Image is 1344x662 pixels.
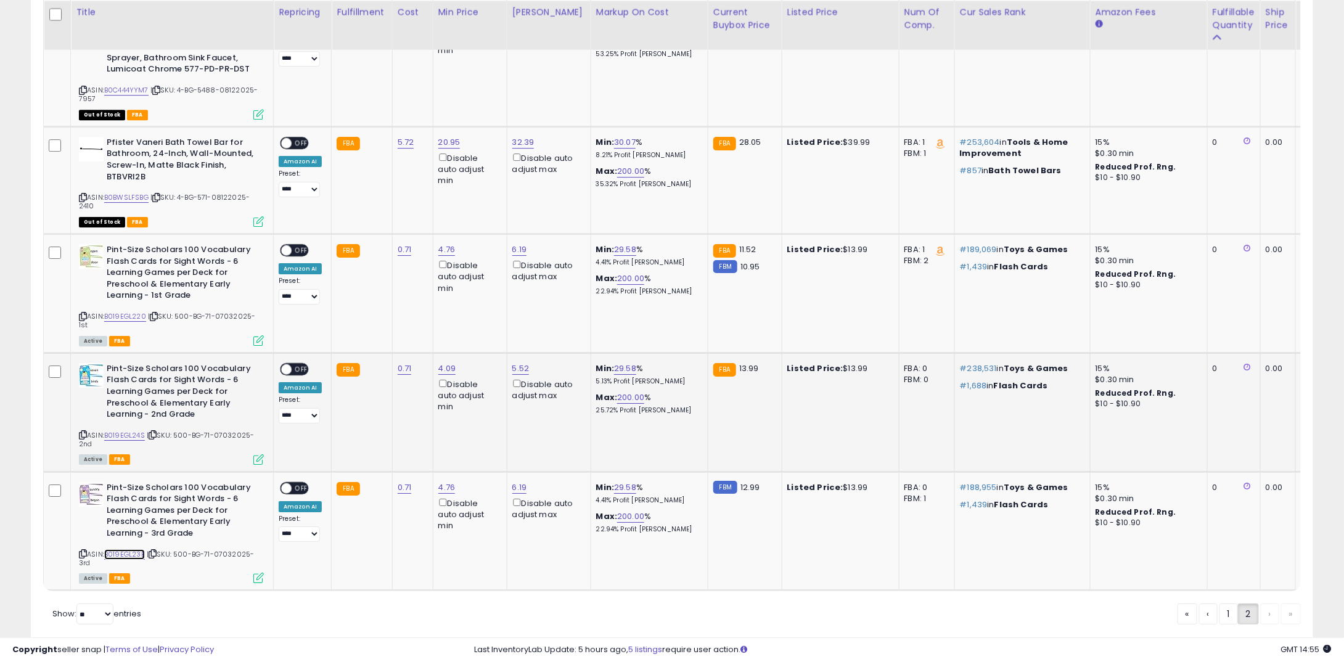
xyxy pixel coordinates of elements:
div: Preset: [279,39,322,67]
b: Reduced Prof. Rng. [1096,507,1176,517]
div: 15% [1096,482,1198,493]
span: 2025-09-8 14:55 GMT [1281,644,1332,655]
div: Disable auto adjust max [512,377,581,401]
th: The percentage added to the cost of goods (COGS) that forms the calculator for Min & Max prices. [591,1,708,49]
span: Flash Cards [994,261,1049,272]
span: Toys & Games [1004,481,1068,493]
div: Disable auto adjust min [438,258,498,294]
small: FBM [713,481,737,494]
div: 0.00 [1266,482,1286,493]
b: Listed Price: [787,136,843,148]
div: Ship Price [1266,6,1290,31]
div: Repricing [279,6,326,18]
div: ASIN: [79,244,264,345]
span: FBA [127,217,148,227]
div: $13.99 [787,244,890,255]
p: in [960,165,1081,176]
p: in [960,244,1081,255]
span: | SKU: 500-BG-71-07032025-3rd [79,549,254,568]
a: 5.72 [398,136,414,149]
div: $10 - $10.90 [1096,399,1198,409]
span: Toys & Games [1004,362,1068,374]
span: | SKU: 4-BG-5488-08122025-7957 [79,85,258,104]
div: $10 - $10.90 [1096,518,1198,528]
a: 2 [1238,603,1259,624]
span: #238,531 [960,362,997,374]
a: 6.19 [512,481,527,494]
a: 29.58 [614,243,636,256]
b: Pint-Size Scholars 100 Vocabulary Flash Cards for Sight Words - 6 Learning Games per Deck for Pre... [107,244,256,304]
div: FBM: 0 [904,374,945,385]
div: Preset: [279,277,322,304]
div: % [596,363,699,386]
span: All listings that are currently out of stock and unavailable for purchase on Amazon [79,110,125,120]
div: Preset: [279,396,322,423]
span: OFF [292,483,311,493]
b: Listed Price: [787,243,843,255]
b: Pfister Vaneri Bath Towel Bar for Bathroom, 24-Inch, Wall-Mounted, Screw-In, Matte Black Finish, ... [107,137,256,186]
p: 4.41% Profit [PERSON_NAME] [596,258,699,267]
span: #1,439 [960,499,988,510]
span: 12.99 [740,481,760,493]
div: seller snap | | [12,644,214,656]
span: Toys & Games [1004,243,1068,255]
a: Terms of Use [105,644,158,655]
img: 513jy7RX9eL._SL40_.jpg [79,363,104,388]
div: % [596,482,699,505]
b: Reduced Prof. Rng. [1096,161,1176,172]
div: FBA: 0 [904,363,945,374]
span: 11.52 [739,243,756,255]
b: Max: [596,165,618,177]
span: Bath Towel Bars [989,165,1062,176]
div: Preset: [279,515,322,542]
div: Last InventoryLab Update: 5 hours ago, require user action. [474,644,1332,656]
p: in [960,380,1081,391]
a: 32.39 [512,136,535,149]
span: Flash Cards [994,499,1049,510]
b: Pint-Size Scholars 100 Vocabulary Flash Cards for Sight Words - 6 Learning Games per Deck for Pre... [107,363,256,423]
div: $10 - $10.90 [1096,173,1198,183]
div: ASIN: [79,363,264,464]
strong: Copyright [12,644,57,655]
span: FBA [109,454,130,465]
div: Amazon AI [279,382,322,393]
div: $0.30 min [1096,493,1198,504]
div: Fulfillment [337,6,387,18]
a: 4.76 [438,481,456,494]
div: % [596,166,699,189]
div: 0.00 [1266,363,1286,374]
span: « [1186,608,1189,620]
span: All listings currently available for purchase on Amazon [79,336,107,346]
span: #189,069 [960,243,997,255]
span: #1,439 [960,261,988,272]
a: B0C444YYM7 [104,85,149,96]
div: ASIN: [79,137,264,226]
div: $13.99 [787,363,890,374]
a: 5 listings [628,644,662,655]
div: Disable auto adjust min [438,377,498,413]
p: 8.21% Profit [PERSON_NAME] [596,151,699,160]
img: 514A+Cp+OnL._SL40_.jpg [79,244,104,269]
div: 0.00 [1266,244,1286,255]
a: 20.95 [438,136,461,149]
a: 30.07 [614,136,636,149]
div: Fulfillable Quantity [1213,6,1255,31]
div: % [596,392,699,415]
span: #188,955 [960,481,997,493]
p: in [960,499,1081,510]
div: Amazon AI [279,156,322,167]
span: Show: entries [52,608,141,619]
a: 0.71 [398,362,412,375]
div: 15% [1096,137,1198,148]
span: OFF [292,364,311,374]
a: B019EGL220 [104,311,146,322]
div: ASIN: [79,482,264,582]
span: | SKU: 500-BG-71-07032025-1st [79,311,255,330]
div: Current Buybox Price [713,6,777,31]
div: Title [76,6,268,18]
div: $13.99 [787,482,890,493]
a: 200.00 [617,272,644,285]
div: FBM: 1 [904,148,945,159]
small: FBA [337,137,359,150]
small: FBA [337,244,359,258]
